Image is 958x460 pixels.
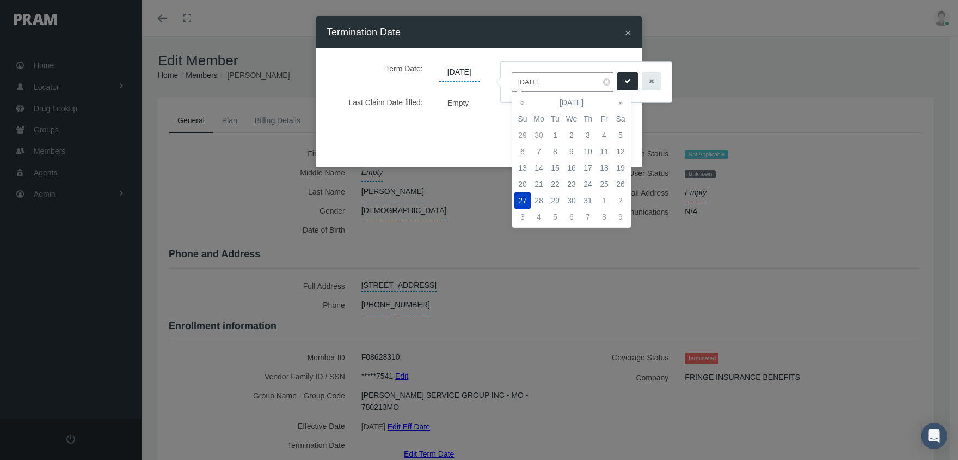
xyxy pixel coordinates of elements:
td: 11 [596,143,612,160]
td: 4 [596,127,612,143]
td: 7 [580,209,596,225]
th: Tu [547,111,563,127]
td: 19 [612,160,629,176]
td: 13 [514,160,531,176]
td: 5 [547,209,563,225]
th: Sa [612,111,629,127]
td: 30 [531,127,547,143]
td: 1 [547,127,563,143]
td: 1 [596,192,612,209]
span: [DATE] [439,63,480,82]
td: 2 [563,127,580,143]
td: 24 [580,176,596,192]
th: [DATE] [531,94,612,111]
span: × [625,26,631,39]
th: » [612,94,629,111]
td: 3 [580,127,596,143]
td: 4 [531,209,547,225]
th: « [514,94,531,111]
h4: Termination Date [327,25,401,40]
td: 28 [531,192,547,209]
td: 6 [563,209,580,225]
td: 15 [547,160,563,176]
td: 27 [514,192,531,209]
td: 9 [563,143,580,160]
td: 8 [596,209,612,225]
td: 26 [612,176,629,192]
td: 29 [547,192,563,209]
th: Mo [531,111,547,127]
button: Close [625,27,631,38]
th: Fr [596,111,612,127]
td: 25 [596,176,612,192]
td: 7 [531,143,547,160]
td: 2 [612,192,629,209]
td: 14 [531,160,547,176]
td: 22 [547,176,563,192]
td: 5 [612,127,629,143]
td: 23 [563,176,580,192]
td: 12 [612,143,629,160]
th: Th [580,111,596,127]
td: 10 [580,143,596,160]
td: 31 [580,192,596,209]
td: 9 [612,209,629,225]
td: 6 [514,143,531,160]
td: 30 [563,192,580,209]
td: 20 [514,176,531,192]
td: 3 [514,209,531,225]
div: Open Intercom Messenger [921,423,947,449]
td: 29 [514,127,531,143]
th: Su [514,111,531,127]
span: Empty [439,95,477,111]
label: Term Date: [335,59,431,82]
label: Last Claim Date filled: [335,93,431,112]
td: 18 [596,160,612,176]
td: 16 [563,160,580,176]
td: 17 [580,160,596,176]
td: 8 [547,143,563,160]
th: We [563,111,580,127]
td: 21 [531,176,547,192]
